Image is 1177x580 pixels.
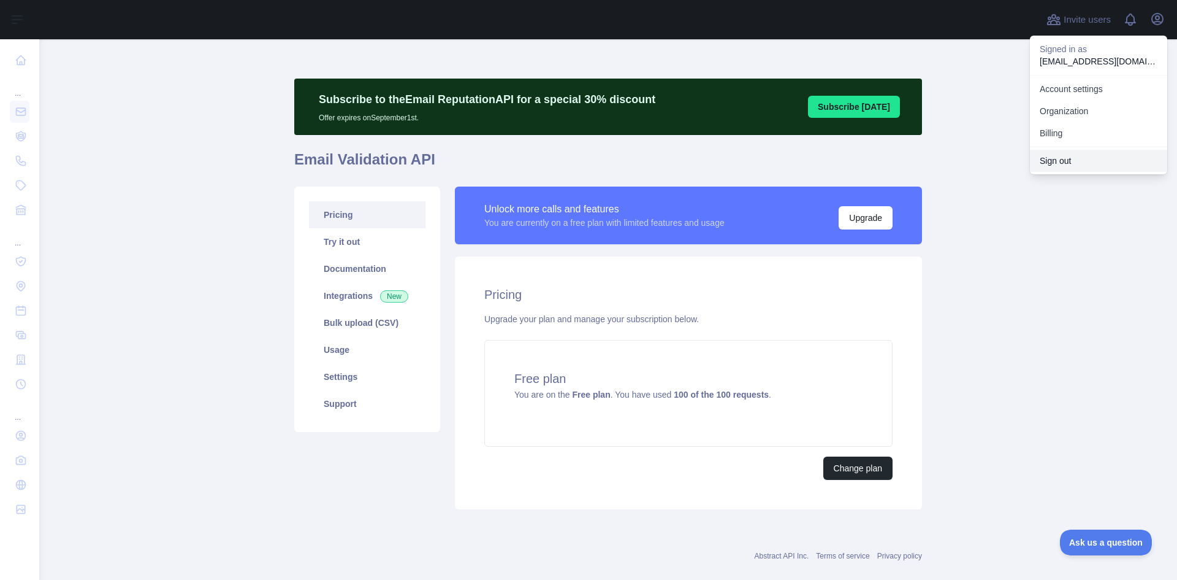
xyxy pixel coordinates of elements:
[319,108,655,123] p: Offer expires on September 1st.
[1044,10,1113,29] button: Invite users
[1064,13,1111,27] span: Invite users
[674,390,769,400] strong: 100 of the 100 requests
[309,228,425,255] a: Try it out
[1030,100,1167,122] a: Organization
[10,74,29,98] div: ...
[1040,55,1157,68] p: [EMAIL_ADDRESS][DOMAIN_NAME]
[808,96,900,118] button: Subscribe [DATE]
[309,390,425,417] a: Support
[816,552,869,560] a: Terms of service
[294,150,922,179] h1: Email Validation API
[319,91,655,108] p: Subscribe to the Email Reputation API for a special 30 % discount
[1030,78,1167,100] a: Account settings
[1030,150,1167,172] button: Sign out
[1040,43,1157,55] p: Signed in as
[309,363,425,390] a: Settings
[877,552,922,560] a: Privacy policy
[484,217,725,229] div: You are currently on a free plan with limited features and usage
[484,286,893,303] h2: Pricing
[309,201,425,228] a: Pricing
[755,552,809,560] a: Abstract API Inc.
[514,390,771,400] span: You are on the . You have used .
[1030,122,1167,144] button: Billing
[484,202,725,217] div: Unlock more calls and features
[309,309,425,336] a: Bulk upload (CSV)
[10,223,29,248] div: ...
[572,390,610,400] strong: Free plan
[380,290,408,303] span: New
[839,206,893,230] button: Upgrade
[823,457,893,480] button: Change plan
[309,336,425,363] a: Usage
[10,398,29,422] div: ...
[1060,530,1152,555] iframe: Toggle Customer Support
[309,255,425,282] a: Documentation
[309,282,425,309] a: Integrations New
[514,370,863,387] h4: Free plan
[484,313,893,325] div: Upgrade your plan and manage your subscription below.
